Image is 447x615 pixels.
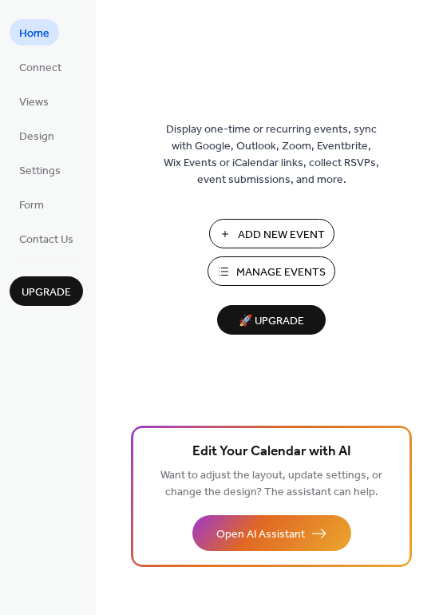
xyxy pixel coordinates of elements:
[209,219,334,248] button: Add New Event
[227,311,316,332] span: 🚀 Upgrade
[19,232,73,248] span: Contact Us
[236,264,326,281] span: Manage Events
[10,225,83,252] a: Contact Us
[164,121,379,188] span: Display one-time or recurring events, sync with Google, Outlook, Zoom, Eventbrite, Wix Events or ...
[216,526,305,543] span: Open AI Assistant
[10,54,71,80] a: Connect
[10,88,58,114] a: Views
[160,465,382,503] span: Want to adjust the layout, update settings, or change the design? The assistant can help.
[19,60,61,77] span: Connect
[19,197,44,214] span: Form
[10,157,70,183] a: Settings
[19,163,61,180] span: Settings
[19,26,49,42] span: Home
[19,94,49,111] span: Views
[10,122,64,149] a: Design
[192,441,351,463] span: Edit Your Calendar with AI
[10,191,53,217] a: Form
[19,129,54,145] span: Design
[192,515,351,551] button: Open AI Assistant
[217,305,326,335] button: 🚀 Upgrade
[10,276,83,306] button: Upgrade
[22,284,71,301] span: Upgrade
[208,256,335,286] button: Manage Events
[10,19,59,46] a: Home
[238,227,325,244] span: Add New Event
